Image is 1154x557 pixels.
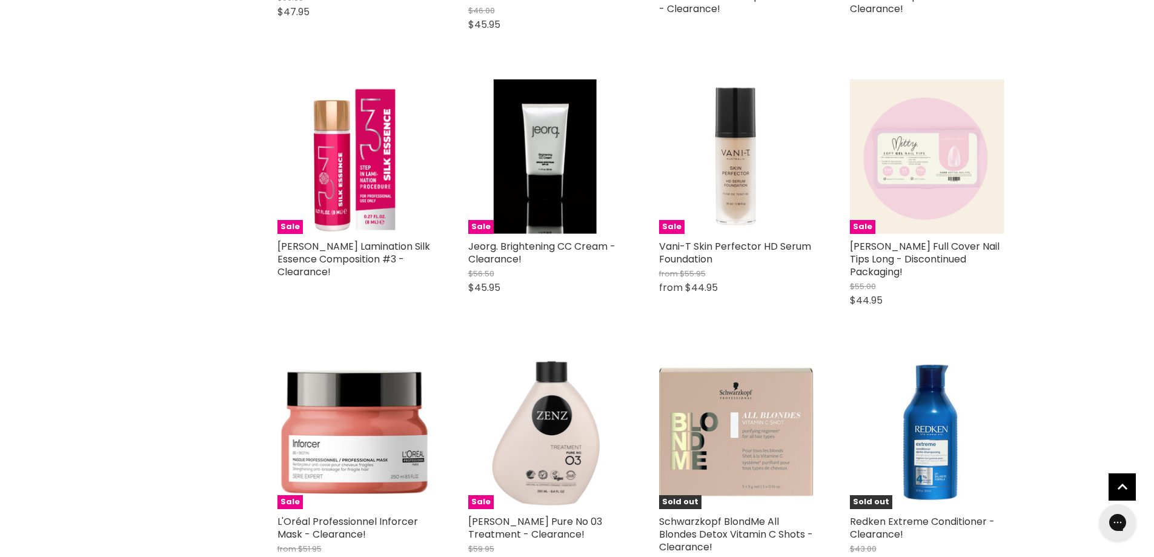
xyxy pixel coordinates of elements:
span: Sale [659,220,685,234]
img: Mitty Almond Full Cover Nail Tips Long - Discontinued Packaging! [850,79,1004,234]
span: $44.95 [850,293,883,307]
a: Schwarzkopf BlondMe All Blondes Detox Vitamin C Shots - Clearance! [659,515,813,554]
a: [PERSON_NAME] Lamination Silk Essence Composition #3 - Clearance! [277,239,430,279]
img: L'Oréal Professionnel Inforcer Mask - Clearance! [277,355,432,509]
a: Jeorg. Brightening CC Cream - Clearance!Sale [468,79,623,234]
span: Sold out [659,495,701,509]
a: L'Oréal Professionnel Inforcer Mask - Clearance!Sale [277,355,432,509]
span: from [659,268,678,279]
a: Mitty Almond Full Cover Nail Tips Long - Discontinued Packaging!Sale [850,79,1004,234]
img: Mayamy Lash Lamination Silk Essence Composition #3 - Clearance! [277,79,432,233]
a: Vani-T Skin Perfector HD Serum Foundation [659,239,811,266]
a: Jeorg. Brightening CC Cream - Clearance! [468,239,615,266]
span: $55.00 [850,281,876,292]
a: Schwarzkopf BlondMe All Blondes Detox Vitamin C Shots - Clearance!Sold out [659,355,814,509]
img: Schwarzkopf BlondMe All Blondes Detox Vitamin C Shots - Clearance! [659,355,814,509]
span: $45.95 [468,18,500,32]
img: Jeorg. Brightening CC Cream - Clearance! [494,79,597,234]
span: Sale [468,220,494,234]
span: Sale [468,495,494,509]
span: Sold out [850,495,892,509]
img: Zenz Pure No 03 Treatment - Clearance! [482,355,609,509]
span: $45.95 [468,281,500,295]
img: Redken Extreme Conditioner - Clearance! [850,355,1004,509]
img: Vani-T Skin Perfector HD Serum Foundation [696,79,775,234]
span: Sale [850,220,875,234]
span: $46.00 [468,5,495,16]
a: Zenz Pure No 03 Treatment - Clearance!Sale [468,355,623,509]
span: $51.95 [298,543,322,555]
span: $44.95 [685,281,718,295]
a: L'Oréal Professionnel Inforcer Mask - Clearance! [277,515,418,541]
span: from [277,543,296,555]
span: Sale [277,495,303,509]
span: Sale [277,220,303,234]
iframe: Gorgias live chat messenger [1093,500,1142,545]
span: from [659,281,683,295]
a: Redken Extreme Conditioner - Clearance!Sold out [850,355,1004,509]
a: Mayamy Lash Lamination Silk Essence Composition #3 - Clearance!Sale [277,79,432,234]
span: $43.00 [850,543,877,555]
a: [PERSON_NAME] Full Cover Nail Tips Long - Discontinued Packaging! [850,239,1000,279]
span: $59.95 [468,543,494,555]
a: [PERSON_NAME] Pure No 03 Treatment - Clearance! [468,515,602,541]
a: Vani-T Skin Perfector HD Serum FoundationSale [659,79,814,234]
span: $56.50 [468,268,494,279]
span: $47.95 [277,5,310,19]
span: $55.95 [680,268,706,279]
a: Redken Extreme Conditioner - Clearance! [850,515,995,541]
